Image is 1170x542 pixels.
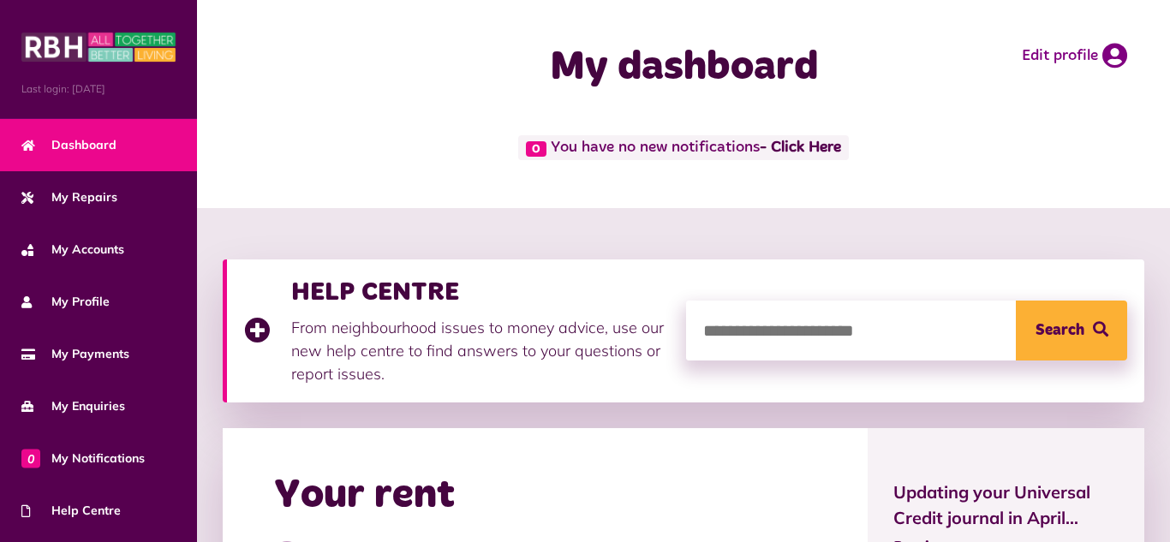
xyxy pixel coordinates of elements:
[21,81,176,97] span: Last login: [DATE]
[21,502,121,520] span: Help Centre
[291,277,669,307] h3: HELP CENTRE
[21,449,40,468] span: 0
[1022,43,1127,68] a: Edit profile
[21,136,116,154] span: Dashboard
[21,188,117,206] span: My Repairs
[1016,301,1127,360] button: Search
[21,293,110,311] span: My Profile
[518,135,848,160] span: You have no new notifications
[21,30,176,64] img: MyRBH
[760,140,841,156] a: - Click Here
[21,397,125,415] span: My Enquiries
[457,43,910,92] h1: My dashboard
[1036,301,1084,360] span: Search
[21,241,124,259] span: My Accounts
[291,316,669,385] p: From neighbourhood issues to money advice, use our new help centre to find answers to your questi...
[526,141,546,157] span: 0
[21,450,145,468] span: My Notifications
[21,345,129,363] span: My Payments
[274,471,455,521] h2: Your rent
[893,479,1119,531] span: Updating your Universal Credit journal in April...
